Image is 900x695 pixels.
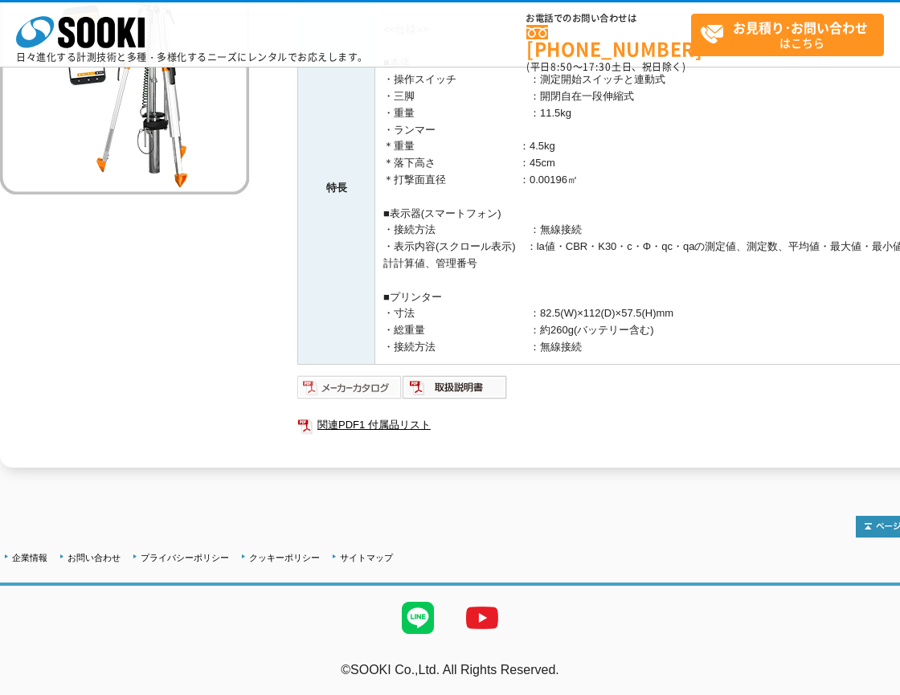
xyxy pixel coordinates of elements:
th: 特長 [298,13,375,364]
p: 日々進化する計測技術と多種・多様化するニーズにレンタルでお応えします。 [16,52,368,62]
span: お電話でのお問い合わせは [526,14,691,23]
strong: お見積り･お問い合わせ [733,18,868,37]
img: YouTube [450,586,514,650]
a: 企業情報 [12,553,47,562]
span: 17:30 [583,59,612,74]
a: テストMail [838,679,900,693]
span: 8:50 [550,59,573,74]
a: お問い合わせ [67,553,121,562]
a: 取扱説明書 [403,385,508,397]
span: (平日 ～ 土日、祝日除く) [526,59,685,74]
a: プライバシーポリシー [141,553,229,562]
a: [PHONE_NUMBER] [526,25,691,58]
a: サイトマップ [340,553,393,562]
a: メーカーカタログ [297,385,403,397]
img: メーカーカタログ [297,374,403,400]
a: お見積り･お問い合わせはこちら [691,14,884,56]
img: LINE [386,586,450,650]
span: はこちら [700,14,883,55]
a: クッキーポリシー [249,553,320,562]
img: 取扱説明書 [403,374,508,400]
